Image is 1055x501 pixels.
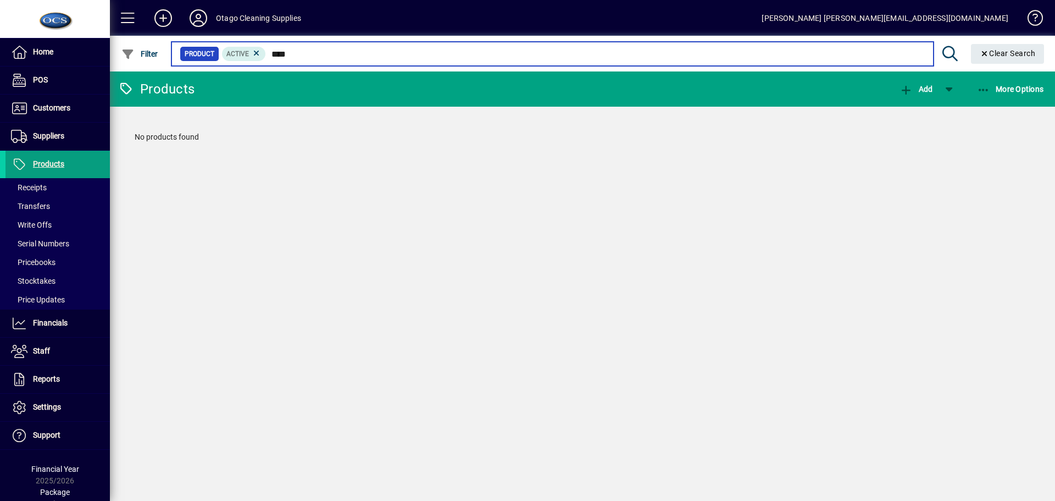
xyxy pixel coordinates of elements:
span: Stocktakes [11,277,55,285]
mat-chip: Activation Status: Active [222,47,266,61]
a: Price Updates [5,290,110,309]
span: POS [33,75,48,84]
span: Pricebooks [11,258,55,267]
span: Support [33,431,60,439]
a: Serial Numbers [5,234,110,253]
span: Write Offs [11,221,52,229]
span: Clear Search [980,49,1036,58]
a: Transfers [5,197,110,216]
button: Add [897,79,935,99]
a: Home [5,38,110,66]
a: Suppliers [5,123,110,150]
a: Support [5,422,110,449]
a: Knowledge Base [1019,2,1041,38]
span: Add [899,85,932,93]
span: Price Updates [11,295,65,304]
span: Filter [121,49,158,58]
span: Package [40,488,70,497]
span: Financial Year [31,465,79,474]
span: Active [226,50,249,58]
button: Add [146,8,181,28]
span: Reports [33,375,60,383]
a: Reports [5,366,110,393]
span: More Options [977,85,1044,93]
a: Staff [5,338,110,365]
span: Transfers [11,202,50,211]
button: Filter [119,44,161,64]
a: Write Offs [5,216,110,234]
a: Receipts [5,178,110,197]
div: Products [118,80,195,98]
div: [PERSON_NAME] [PERSON_NAME][EMAIL_ADDRESS][DOMAIN_NAME] [762,9,1008,27]
span: Serial Numbers [11,239,69,248]
button: Profile [181,8,216,28]
div: Otago Cleaning Supplies [216,9,301,27]
a: POS [5,67,110,94]
span: Suppliers [33,131,64,140]
a: Stocktakes [5,272,110,290]
button: Clear [971,44,1045,64]
div: No products found [124,120,1041,154]
button: More Options [974,79,1047,99]
span: Products [33,159,64,168]
span: Customers [33,103,70,112]
span: Product [185,48,214,59]
span: Home [33,47,53,56]
span: Receipts [11,183,47,192]
a: Settings [5,394,110,421]
a: Pricebooks [5,253,110,272]
span: Settings [33,403,61,411]
span: Staff [33,346,50,355]
span: Financials [33,318,68,327]
a: Financials [5,310,110,337]
a: Customers [5,95,110,122]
